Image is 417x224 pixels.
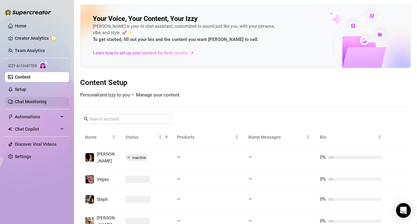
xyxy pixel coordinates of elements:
span: right [394,177,399,181]
span: — [248,196,252,202]
span: 0% [320,176,326,182]
span: — [248,176,252,182]
span: Bio [320,134,377,141]
h3: Content Setup [80,78,411,88]
span: Personalized Izzy to you — Manage your content. [80,92,181,98]
span: Status [125,134,157,141]
span: right [394,155,399,160]
h2: Your Voice, Your Content, Your Izzy [93,14,198,23]
button: right [391,174,401,184]
span: filter [165,135,168,139]
input: Search account [89,116,164,122]
span: Learn how to set up your content for best results [93,50,187,56]
span: Izzy AI Chatter [8,63,37,69]
a: Discover Viral Videos [15,142,56,147]
a: Creator Analytics exclamation-circle [15,33,64,43]
a: Setup [15,87,26,92]
th: Products [172,129,243,146]
span: Chat Copilot [15,124,59,134]
a: Chat Monitoring [15,99,47,104]
span: Steph [97,197,108,202]
span: 0% [320,196,326,202]
th: Status [121,129,172,146]
th: Name [80,129,121,146]
span: arrow-right [189,50,195,56]
a: Content [15,75,31,79]
span: search [84,117,88,121]
span: — [248,218,252,224]
img: Leah [85,153,94,162]
a: Home [15,23,27,28]
span: Automations [15,112,59,122]
span: — [177,218,181,224]
span: right [394,197,399,202]
span: — [248,154,252,160]
img: Vegas [85,175,94,184]
button: right [391,194,401,204]
a: Learn how to set up your content for best results [93,48,199,58]
span: Inactive [132,155,146,160]
strong: To get started, fill out your bio and the content you want [PERSON_NAME] to sell. [93,37,259,42]
span: thunderbolt [8,114,13,119]
span: — [177,196,181,202]
a: Team Analytics [15,48,45,53]
span: Products [177,134,234,141]
span: Bump Messages [248,134,305,141]
div: Open Intercom Messenger [396,203,411,218]
th: Bio [315,129,386,146]
span: 0% [320,154,326,160]
button: right [391,153,401,162]
span: Name [85,134,111,141]
span: 0% [320,218,326,224]
img: AI Chatter [39,61,49,70]
div: [PERSON_NAME] is your AI chat assistant, customized to sound just like you, with your persona, vi... [93,23,278,43]
th: Bump Messages [243,129,315,146]
img: logo-BBDzfeDw.svg [5,9,51,15]
img: ai-chatter-content-library-cLFOSyPT.png [315,5,411,68]
span: — [177,176,181,182]
span: filter [163,132,170,142]
a: Settings [15,154,31,159]
img: Steph [85,195,94,204]
span: — [177,154,181,160]
span: right [394,219,399,223]
span: [PERSON_NAME] [97,152,115,163]
span: Vegas [97,177,109,182]
img: Chat Copilot [8,127,12,131]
